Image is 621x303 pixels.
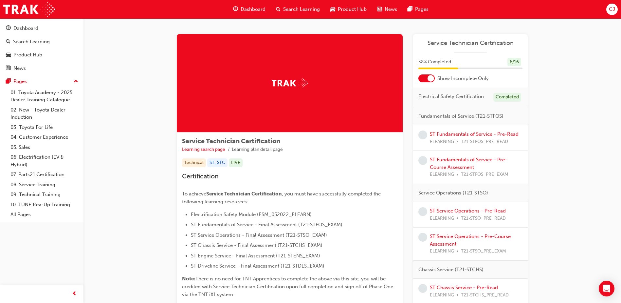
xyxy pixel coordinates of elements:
[182,137,280,145] span: Service Technician Certification
[8,180,81,190] a: 08. Service Training
[3,49,81,61] a: Product Hub
[271,3,325,16] a: search-iconSearch Learning
[3,36,81,48] a: Search Learning
[191,232,327,238] span: ST Service Operations - Final Assessment (T21-STSO_EXAM)
[418,58,451,66] span: 38 % Completed
[3,75,81,88] button: Pages
[8,210,81,220] a: All Pages
[8,152,81,170] a: 06. Electrification (EV & Hybrid)
[207,158,228,167] div: ST_STC
[72,290,77,298] span: prev-icon
[606,4,618,15] button: CJ
[233,5,238,13] span: guage-icon
[461,292,509,299] span: T21-STCHS_PRE_READ
[430,285,498,291] a: ST Chassis Service - Pre-Read
[206,191,282,197] span: Service Technician Certification
[13,78,27,85] div: Pages
[191,222,342,228] span: ST Fundamentals of Service - Final Assessment (T21-STFOS_EXAM)
[430,171,454,178] span: ELEARNING
[461,138,508,146] span: T21-STFOS_PRE_READ
[272,78,308,88] img: Trak
[228,3,271,16] a: guage-iconDashboard
[232,146,283,153] li: Learning plan detail page
[418,189,488,197] span: Service Operations (T21-STSO)
[377,5,382,13] span: news-icon
[8,200,81,210] a: 10. TUNE Rev-Up Training
[241,6,265,13] span: Dashboard
[8,170,81,180] a: 07. Parts21 Certification
[6,52,11,58] span: car-icon
[182,158,206,167] div: Technical
[415,6,429,13] span: Pages
[430,131,519,137] a: ST Fundamentals of Service - Pre-Read
[461,171,508,178] span: T21-STFOS_PRE_EXAM
[191,253,320,259] span: ST Engine Service - Final Assessment (T21-STENS_EXAM)
[6,66,11,71] span: news-icon
[461,215,506,222] span: T21-STSO_PRE_READ
[430,208,506,214] a: ST Service Operations - Pre-Read
[182,147,225,152] a: Learning search page
[430,138,454,146] span: ELEARNING
[182,191,206,197] span: To achieve
[418,233,427,242] span: learningRecordVerb_NONE-icon
[418,39,522,47] a: Service Technician Certification
[338,6,367,13] span: Product Hub
[8,105,81,122] a: 02. New - Toyota Dealer Induction
[6,39,10,45] span: search-icon
[13,25,38,32] div: Dashboard
[430,233,511,247] a: ST Service Operations - Pre-Course Assessment
[507,58,521,67] div: 6 / 16
[418,112,503,120] span: Fundamentals of Service (T21-STFOS)
[8,122,81,132] a: 03. Toyota For Life
[430,248,454,255] span: ELEARNING
[418,93,484,100] span: Electrical Safety Certification
[13,65,26,72] div: News
[191,263,324,269] span: ST Driveline Service - Final Assessment (T21-STDLS_EXAM)
[3,62,81,74] a: News
[418,156,427,165] span: learningRecordVerb_NONE-icon
[418,284,427,293] span: learningRecordVerb_NONE-icon
[325,3,372,16] a: car-iconProduct Hub
[3,21,81,75] button: DashboardSearch LearningProduct HubNews
[6,26,11,31] span: guage-icon
[430,215,454,222] span: ELEARNING
[8,88,81,105] a: 01. Toyota Academy - 2025 Dealer Training Catalogue
[276,5,281,13] span: search-icon
[430,292,454,299] span: ELEARNING
[408,5,412,13] span: pages-icon
[8,142,81,152] a: 05. Sales
[6,79,11,85] span: pages-icon
[402,3,434,16] a: pages-iconPages
[191,212,312,217] span: Electrification Safety Module (ESM_052022_ELEARN)
[182,172,219,180] span: Certification
[461,248,506,255] span: T21-STSO_PRE_EXAM
[609,6,615,13] span: CJ
[182,191,382,205] span: , you must have successfully completed the following learning resources:
[437,75,489,82] span: Show Incomplete Only
[3,22,81,34] a: Dashboard
[385,6,397,13] span: News
[418,131,427,139] span: learningRecordVerb_NONE-icon
[13,38,50,46] div: Search Learning
[8,132,81,142] a: 04. Customer Experience
[3,2,55,17] img: Trak
[283,6,320,13] span: Search Learning
[229,158,243,167] div: LIVE
[599,281,614,296] div: Open Intercom Messenger
[430,157,507,170] a: ST Fundamentals of Service - Pre-Course Assessment
[182,276,394,297] span: There is no need for TNT Apprentices to complete the above via this site, you will be credited wi...
[74,77,78,86] span: up-icon
[418,266,484,273] span: Chassis Service (T21-STCHS)
[191,242,322,248] span: ST Chassis Service - Final Assessment (T21-STCHS_EXAM)
[8,190,81,200] a: 09. Technical Training
[330,5,335,13] span: car-icon
[418,207,427,216] span: learningRecordVerb_NONE-icon
[13,51,42,59] div: Product Hub
[493,93,521,102] div: Completed
[372,3,402,16] a: news-iconNews
[182,276,195,282] span: Note:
